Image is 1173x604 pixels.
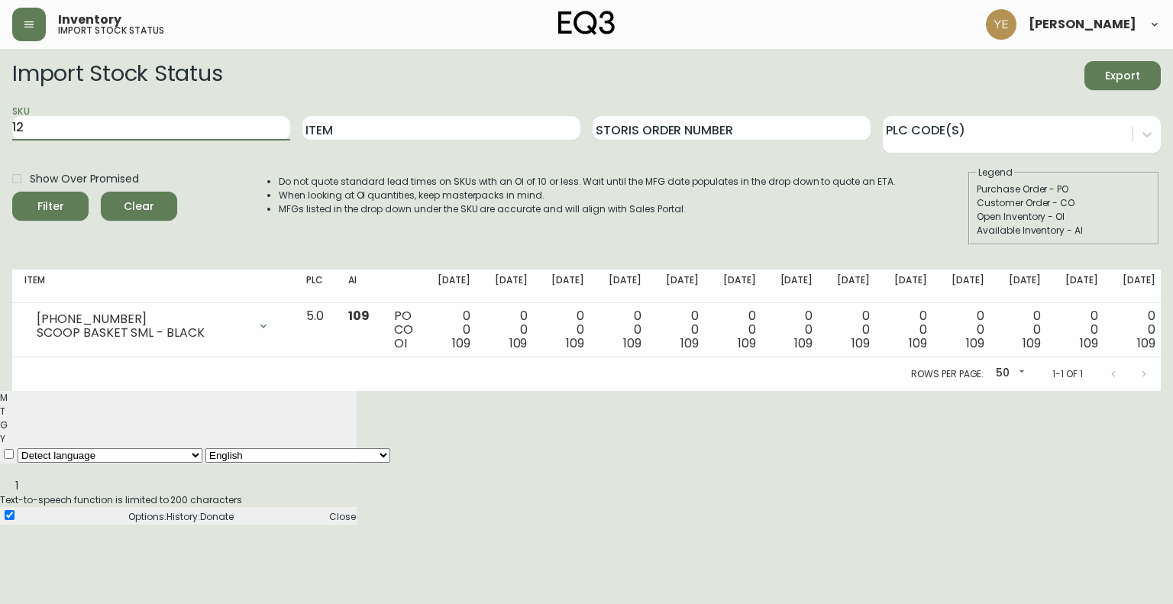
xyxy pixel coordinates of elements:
[851,334,870,352] span: 109
[4,449,14,459] input: Lock-in language
[680,334,699,352] span: 109
[654,270,711,303] th: [DATE]
[966,334,984,352] span: 109
[837,309,870,350] div: 0 0
[909,334,927,352] span: 109
[12,61,222,90] h2: Import Stock Status
[558,11,615,35] img: logo
[279,175,896,189] li: Do not quote standard lead times on SKUs with an OI of 10 or less. Wait until the MFG date popula...
[1053,270,1110,303] th: [DATE]
[1052,367,1083,381] p: 1-1 of 1
[336,270,382,303] th: AI
[1023,334,1041,352] span: 109
[30,171,139,187] span: Show Over Promised
[101,192,177,221] button: Clear
[551,309,584,350] div: 0 0
[1123,309,1155,350] div: 0 0
[1009,309,1042,350] div: 0 0
[977,210,1151,224] div: Open Inventory - OI
[1080,334,1098,352] span: 109
[58,14,121,26] span: Inventory
[882,270,939,303] th: [DATE]
[329,510,356,523] span: Close
[894,309,927,350] div: 0 0
[34,507,328,525] td: : :
[666,309,699,350] div: 0 0
[1110,270,1168,303] th: [DATE]
[1137,334,1155,352] span: 109
[780,309,813,350] div: 0 0
[495,309,528,350] div: 0 0
[18,448,202,463] select: Detected: English
[113,197,165,216] span: Clear
[37,326,248,340] div: SCOOP BASKET SML - BLACK
[37,197,64,216] div: Filter
[438,309,470,350] div: 0 0
[294,270,336,303] th: PLC
[609,309,641,350] div: 0 0
[394,334,407,352] span: OI
[425,270,483,303] th: [DATE]
[794,334,813,352] span: 109
[509,334,528,352] span: 109
[348,307,370,325] span: 109
[200,510,234,523] span: Make a small contribution
[394,309,413,350] div: PO CO
[939,270,997,303] th: [DATE]
[623,334,641,352] span: 109
[166,510,198,523] span: Translation History
[911,367,984,381] p: Rows per page:
[986,9,1016,40] img: 187a2cbd7f09606b5f60c3624da14ce4
[977,182,1151,196] div: Purchase Order - PO
[711,270,768,303] th: [DATE]
[12,192,89,221] button: Filter
[566,334,584,352] span: 109
[452,334,470,352] span: 109
[977,166,1014,179] legend: Legend
[1084,61,1161,90] button: Export
[294,303,336,357] td: 5.0
[768,270,826,303] th: [DATE]
[997,270,1054,303] th: [DATE]
[1097,66,1149,86] span: Export
[723,309,756,350] div: 0 0
[1065,309,1098,350] div: 0 0
[12,270,294,303] th: Item
[825,270,882,303] th: [DATE]
[37,312,248,326] div: [PHONE_NUMBER]
[58,26,164,35] h5: import stock status
[977,224,1151,237] div: Available Inventory - AI
[483,270,540,303] th: [DATE]
[15,479,357,493] div: 1
[128,510,164,523] span: Show options
[279,202,896,216] li: MFGs listed in the drop down under the SKU are accurate and will align with Sales Portal.
[990,361,1028,386] div: 50
[539,270,596,303] th: [DATE]
[977,196,1151,210] div: Customer Order - CO
[596,270,654,303] th: [DATE]
[1029,18,1136,31] span: [PERSON_NAME]
[5,510,15,520] input: Show Translator's button 3 second(s)
[24,309,282,343] div: [PHONE_NUMBER]SCOOP BASKET SML - BLACK
[279,189,896,202] li: When looking at OI quantities, keep masterpacks in mind.
[952,309,984,350] div: 0 0
[738,334,756,352] span: 109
